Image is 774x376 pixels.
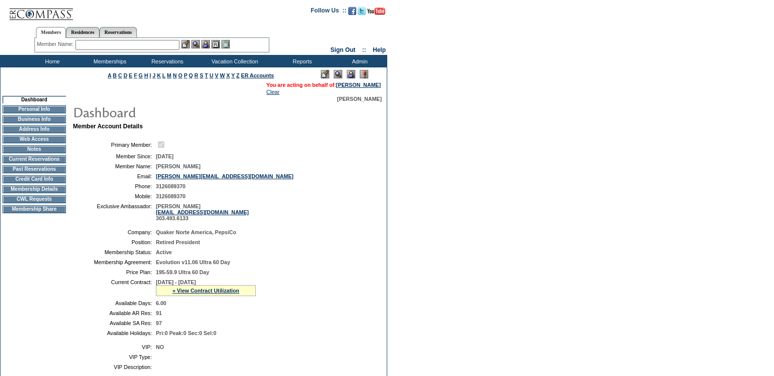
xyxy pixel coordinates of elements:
td: VIP: [77,344,152,350]
span: [PERSON_NAME] [156,163,200,169]
td: Available SA Res: [77,320,152,326]
a: Clear [266,89,279,95]
td: VIP Type: [77,354,152,360]
span: Retired President [156,239,200,245]
td: Member Name: [77,163,152,169]
a: Residences [66,27,99,37]
a: T [205,72,208,78]
td: Reservations [137,55,195,67]
span: Active [156,249,172,255]
td: VIP Description: [77,364,152,370]
a: Follow us on Twitter [358,10,366,16]
td: Memberships [80,55,137,67]
span: 195-59.9 Ultra 60 Day [156,269,209,275]
td: Membership Details [2,185,66,193]
a: M [167,72,171,78]
img: b_edit.gif [181,40,190,48]
td: Exclusive Ambassador: [77,203,152,221]
td: Member Since: [77,153,152,159]
td: Admin [330,55,387,67]
td: Current Reservations [2,155,66,163]
td: Email: [77,173,152,179]
td: Dashboard [2,96,66,103]
a: U [209,72,213,78]
a: S [200,72,203,78]
a: B [113,72,117,78]
a: Subscribe to our YouTube Channel [367,10,385,16]
td: Business Info [2,115,66,123]
a: ER Accounts [241,72,274,78]
td: Primary Member: [77,140,152,149]
td: Position: [77,239,152,245]
a: X [226,72,230,78]
td: Address Info [2,125,66,133]
a: A [108,72,111,78]
span: 91 [156,310,162,316]
b: Member Account Details [73,123,143,130]
a: H [144,72,148,78]
img: Impersonate [347,70,355,78]
td: Membership Status: [77,249,152,255]
span: 3126089370 [156,183,185,189]
a: Y [231,72,235,78]
a: K [157,72,161,78]
a: L [162,72,165,78]
td: Current Contract: [77,279,152,296]
td: Home [22,55,80,67]
td: Membership Agreement: [77,259,152,265]
a: Q [189,72,193,78]
span: 6.00 [156,300,166,306]
a: F [134,72,137,78]
td: Credit Card Info [2,175,66,183]
td: Phone: [77,183,152,189]
img: Reservations [211,40,220,48]
a: Help [373,46,386,53]
a: V [215,72,218,78]
td: Web Access [2,135,66,143]
img: Edit Mode [321,70,329,78]
a: N [173,72,177,78]
a: [PERSON_NAME][EMAIL_ADDRESS][DOMAIN_NAME] [156,173,293,179]
img: b_calculator.gif [221,40,230,48]
td: Follow Us :: [311,6,346,18]
span: Quaker Norte America, PepsiCo [156,229,236,235]
a: G [138,72,142,78]
a: I [149,72,151,78]
a: O [178,72,182,78]
span: [PERSON_NAME] [337,96,382,102]
a: Members [36,27,66,38]
td: Past Reservations [2,165,66,173]
td: Available Holidays: [77,330,152,336]
img: Subscribe to our YouTube Channel [367,7,385,15]
td: Vacation Collection [195,55,272,67]
td: Price Plan: [77,269,152,275]
a: C [118,72,122,78]
a: Sign Out [330,46,355,53]
td: Notes [2,145,66,153]
span: :: [362,46,366,53]
span: [DATE] - [DATE] [156,279,196,285]
a: J [152,72,155,78]
div: Member Name: [37,40,75,48]
img: Follow us on Twitter [358,7,366,15]
a: [EMAIL_ADDRESS][DOMAIN_NAME] [156,209,249,215]
td: CWL Requests [2,195,66,203]
td: Available Days: [77,300,152,306]
img: View [191,40,200,48]
img: View Mode [334,70,342,78]
a: W [220,72,225,78]
span: Evolution v11.06 Ultra 60 Day [156,259,230,265]
a: P [184,72,187,78]
a: Z [236,72,240,78]
img: Log Concern/Member Elevation [360,70,368,78]
td: Available AR Res: [77,310,152,316]
span: 97 [156,320,162,326]
img: Become our fan on Facebook [348,7,356,15]
a: R [194,72,198,78]
span: 3126089370 [156,193,185,199]
a: » View Contract Utilization [172,288,239,294]
img: Impersonate [201,40,210,48]
a: D [123,72,127,78]
span: Pri:0 Peak:0 Sec:0 Sel:0 [156,330,216,336]
td: Personal Info [2,105,66,113]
